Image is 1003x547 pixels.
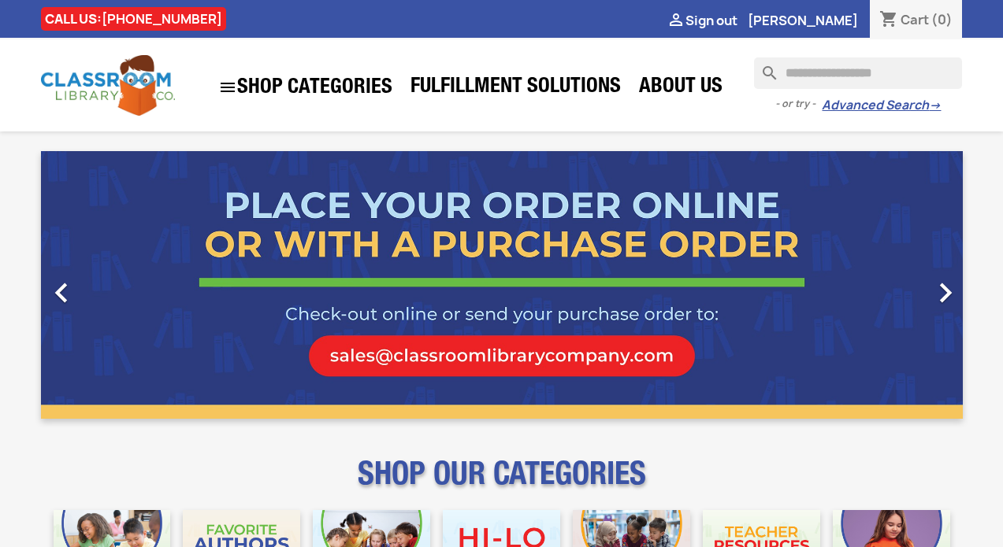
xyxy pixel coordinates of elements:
[931,11,953,28] span: (0)
[41,151,180,419] a: Previous
[926,273,965,312] i: 
[775,96,822,112] span: - or try -
[218,78,237,97] i: 
[754,57,773,76] i: search
[748,12,858,29] a: [PERSON_NAME]
[42,273,81,312] i: 
[824,151,963,419] a: Next
[41,7,226,31] div: CALL US:
[754,57,962,89] input: Search
[901,11,929,28] span: Cart
[41,151,963,419] ul: Carousel container
[929,98,941,113] span: →
[41,469,963,497] p: SHOP OUR CATEGORIES
[41,55,175,116] img: Classroom Library Company
[879,11,898,30] i: shopping_cart
[403,72,629,104] a: Fulfillment Solutions
[822,98,941,113] a: Advanced Search→
[102,10,222,28] a: [PHONE_NUMBER]
[631,72,730,104] a: About Us
[210,70,400,105] a: SHOP CATEGORIES
[667,12,737,29] a: Sign out
[667,12,685,31] i: 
